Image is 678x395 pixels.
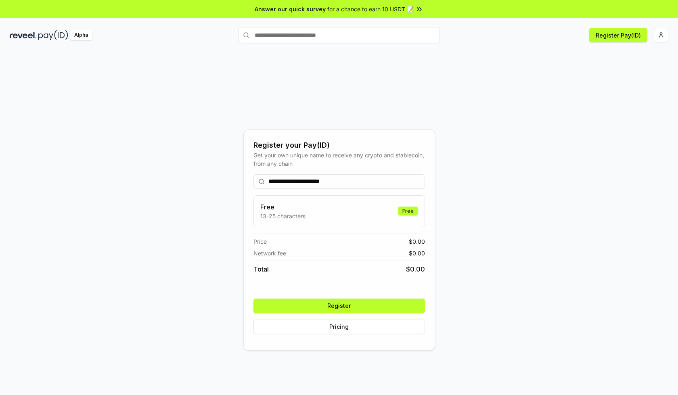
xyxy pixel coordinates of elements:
div: Get your own unique name to receive any crypto and stablecoin, from any chain [253,151,425,168]
img: reveel_dark [10,30,37,40]
div: Alpha [70,30,92,40]
span: Network fee [253,249,286,257]
span: Answer our quick survey [255,5,326,13]
img: pay_id [38,30,68,40]
button: Register Pay(ID) [589,28,647,42]
button: Register [253,299,425,313]
h3: Free [260,202,306,212]
span: for a chance to earn 10 USDT 📝 [327,5,414,13]
span: $ 0.00 [409,249,425,257]
span: Total [253,264,269,274]
button: Pricing [253,320,425,334]
span: $ 0.00 [409,237,425,246]
span: $ 0.00 [406,264,425,274]
div: Free [398,207,418,215]
span: Price [253,237,267,246]
div: Register your Pay(ID) [253,140,425,151]
p: 13-25 characters [260,212,306,220]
